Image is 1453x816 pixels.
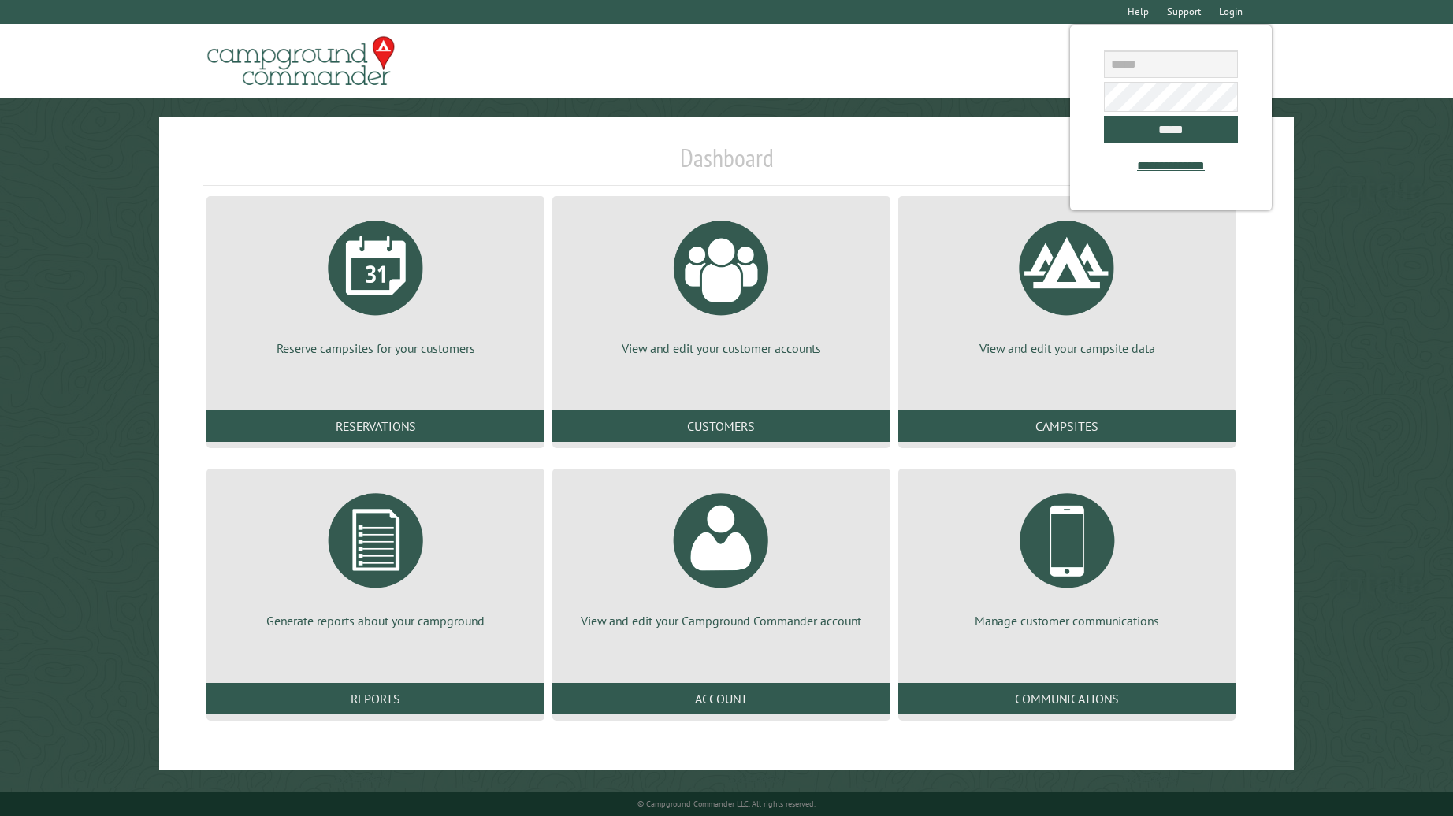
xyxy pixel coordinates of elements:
[552,683,890,714] a: Account
[898,410,1236,442] a: Campsites
[917,339,1217,357] p: View and edit your campsite data
[917,612,1217,629] p: Manage customer communications
[225,209,526,357] a: Reserve campsites for your customers
[571,339,871,357] p: View and edit your customer accounts
[206,410,544,442] a: Reservations
[225,481,526,629] a: Generate reports about your campground
[571,612,871,629] p: View and edit your Campground Commander account
[637,799,816,809] small: © Campground Commander LLC. All rights reserved.
[206,683,544,714] a: Reports
[552,410,890,442] a: Customers
[898,683,1236,714] a: Communications
[225,339,526,357] p: Reserve campsites for your customers
[203,31,399,92] img: Campground Commander
[203,143,1250,186] h1: Dashboard
[917,209,1217,357] a: View and edit your campsite data
[571,481,871,629] a: View and edit your Campground Commander account
[917,481,1217,629] a: Manage customer communications
[225,612,526,629] p: Generate reports about your campground
[571,209,871,357] a: View and edit your customer accounts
